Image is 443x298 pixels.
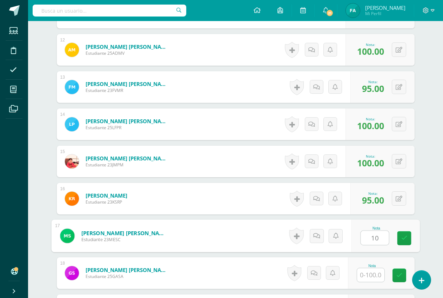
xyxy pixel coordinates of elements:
[81,229,168,237] a: [PERSON_NAME] [PERSON_NAME]
[86,273,170,279] span: Estudiante 25GASA
[86,125,170,131] span: Estudiante 25LFPR
[361,231,389,245] input: 0-100.0
[65,43,79,57] img: 789ad9ab90b4bc32394a51e13b82b13c.png
[362,191,384,196] div: Nota:
[65,80,79,94] img: 178880db1e2727e71e52e63e79c83bdc.png
[60,229,74,243] img: fcc96ff3f4f47564a04294be64d19be6.png
[86,43,170,50] a: [PERSON_NAME] [PERSON_NAME]
[357,42,384,47] div: Nota:
[86,192,127,199] a: [PERSON_NAME]
[33,5,186,16] input: Busca un usuario...
[360,226,392,230] div: Nota
[86,87,170,93] span: Estudiante 23FVMR
[357,154,384,159] div: Nota:
[346,4,360,18] img: e1f9fcb86e501a77084eaf764c4d03b8.png
[86,80,170,87] a: [PERSON_NAME] [PERSON_NAME]
[362,79,384,84] div: Nota:
[65,192,79,206] img: 3f8ee18b13240bfd6805f4f4f173130b.png
[357,45,384,57] span: 100.00
[357,268,384,282] input: 0-100.0
[362,82,384,94] span: 95.00
[65,266,79,280] img: f7c458415d28a88a86c07245af164e04.png
[365,11,405,16] span: Mi Perfil
[357,264,388,268] div: Nota
[357,157,384,169] span: 100.00
[81,237,168,243] span: Estudiante 23MESC
[357,120,384,132] span: 100.00
[65,154,79,168] img: 1b355d372f5c34863a5b48ee63d37b50.png
[86,266,170,273] a: [PERSON_NAME] [PERSON_NAME]
[86,50,170,56] span: Estudiante 25ADMV
[362,194,384,206] span: 95.00
[86,118,170,125] a: [PERSON_NAME] [PERSON_NAME]
[86,162,170,168] span: Estudiante 23JMPM
[357,117,384,121] div: Nota:
[365,4,405,11] span: [PERSON_NAME]
[86,155,170,162] a: [PERSON_NAME] [PERSON_NAME]
[86,199,127,205] span: Estudiante 23KSRP
[326,9,334,17] span: 21
[65,117,79,131] img: e13ec4e579db380e5071b5b6a412f66f.png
